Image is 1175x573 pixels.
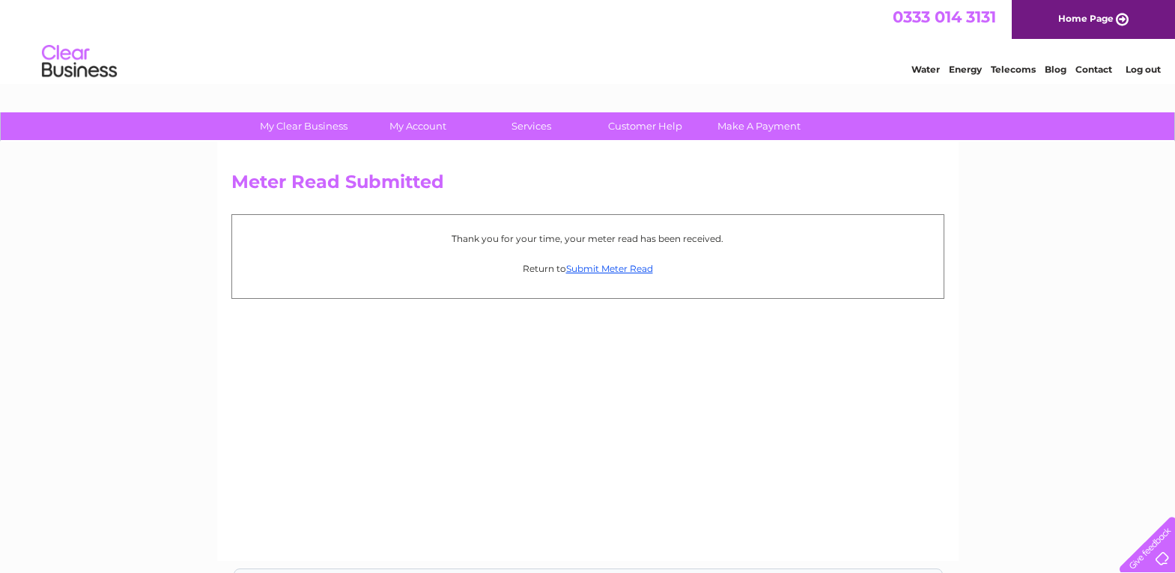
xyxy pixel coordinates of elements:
[240,231,936,246] p: Thank you for your time, your meter read has been received.
[1126,64,1161,75] a: Log out
[234,8,942,73] div: Clear Business is a trading name of Verastar Limited (registered in [GEOGRAPHIC_DATA] No. 3667643...
[242,112,365,140] a: My Clear Business
[231,172,944,200] h2: Meter Read Submitted
[566,263,653,274] a: Submit Meter Read
[356,112,479,140] a: My Account
[1045,64,1066,75] a: Blog
[949,64,982,75] a: Energy
[893,7,996,26] a: 0333 014 3131
[41,39,118,85] img: logo.png
[697,112,821,140] a: Make A Payment
[1075,64,1112,75] a: Contact
[911,64,940,75] a: Water
[240,261,936,276] p: Return to
[991,64,1036,75] a: Telecoms
[583,112,707,140] a: Customer Help
[470,112,593,140] a: Services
